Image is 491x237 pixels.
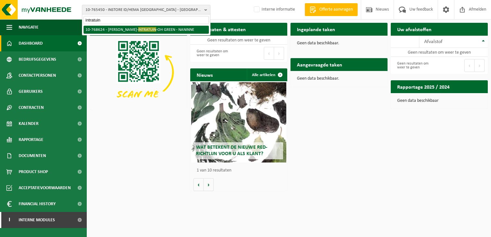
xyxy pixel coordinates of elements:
button: Next [475,59,485,72]
label: Interne informatie [253,5,295,14]
td: Geen resultaten om weer te geven [190,36,287,45]
td: Geen resultaten om weer te geven [391,48,488,57]
h2: Uw afvalstoffen [391,23,438,35]
button: Previous [464,59,475,72]
span: Wat betekent de nieuwe RED-richtlijn voor u als klant? [196,145,267,156]
p: Geen data beschikbaar. [297,76,381,81]
button: Volgende [204,178,214,191]
span: 10-765450 - INSTORE ID/HEMA [GEOGRAPHIC_DATA] - [GEOGRAPHIC_DATA] [85,5,202,15]
span: Contactpersonen [19,67,56,83]
span: Documenten [19,148,46,164]
span: Interne modules [19,212,55,228]
a: Wat betekent de nieuwe RED-richtlijn voor u als klant? [191,82,286,162]
span: Product Shop [19,164,48,180]
span: Bedrijfsgegevens [19,51,56,67]
span: I [6,212,12,228]
button: 10-765450 - INSTORE ID/HEMA [GEOGRAPHIC_DATA] - [GEOGRAPHIC_DATA] [82,5,210,14]
span: Offerte aanvragen [318,6,354,13]
li: 10-768624 - [PERSON_NAME]- -OH GREEN - NANINNE [84,26,209,34]
span: Contracten [19,100,44,116]
button: Next [274,47,284,60]
img: Download de VHEPlus App [90,36,187,109]
h2: Ingeplande taken [290,23,342,35]
div: Geen resultaten om weer te geven [193,46,236,60]
a: Bekijk rapportage [440,93,487,106]
span: Financial History [19,196,56,212]
p: Geen data beschikbaar. [297,41,381,46]
button: Previous [264,47,274,60]
h2: Aangevraagde taken [290,58,349,71]
a: Offerte aanvragen [305,3,358,16]
span: Navigatie [19,19,39,35]
span: INTRATUIN [138,27,156,32]
p: 1 van 10 resultaten [197,168,284,173]
span: Kalender [19,116,39,132]
span: Gebruikers [19,83,43,100]
button: Vorige [193,178,204,191]
input: Zoeken naar gekoppelde vestigingen [84,16,209,24]
span: Acceptatievoorwaarden [19,180,71,196]
h2: Rapportage 2025 / 2024 [391,80,456,93]
a: Alle artikelen [247,68,287,81]
h2: Nieuws [190,68,219,81]
p: Geen data beschikbaar [397,99,481,103]
span: Rapportage [19,132,43,148]
h2: Certificaten & attesten [190,23,252,35]
span: Afvalstof [424,39,442,44]
span: Dashboard [19,35,43,51]
div: Geen resultaten om weer te geven [394,58,436,73]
